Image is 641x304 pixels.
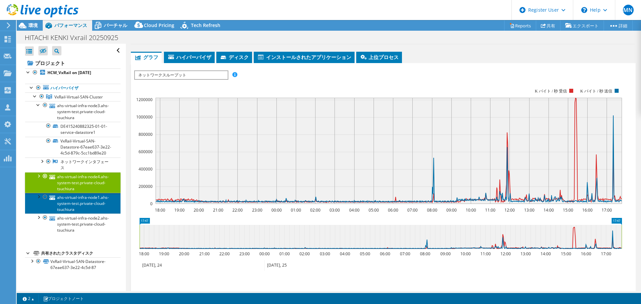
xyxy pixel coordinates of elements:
[139,166,153,172] text: 400000
[349,207,360,213] text: 04:00
[541,251,551,257] text: 14:00
[257,54,351,60] span: インストールされたアプリケーション
[259,251,270,257] text: 00:00
[25,158,121,172] a: ネットワークインタフェース
[38,294,88,303] a: プロジェクトノート
[25,257,121,272] a: VxRail-Virtual-SAN-Datastore-67eae637-3e22-4c5d-87
[504,20,536,31] a: Reports
[199,251,210,257] text: 21:00
[536,20,561,31] a: 共有
[219,251,230,257] text: 22:00
[139,131,153,137] text: 800000
[54,94,103,100] span: VxRail-Virtual-SAN-Cluster
[485,207,495,213] text: 11:00
[330,207,340,213] text: 03:00
[135,71,227,79] span: ネットワークスループット
[155,207,165,213] text: 18:00
[232,207,243,213] text: 22:00
[561,251,571,257] text: 15:00
[581,251,591,257] text: 16:00
[480,251,491,257] text: 11:00
[535,89,567,93] text: K バイト / 秒 受信
[191,22,220,28] span: Tech Refresh
[25,68,121,77] a: HCM_VxRail on [DATE]
[340,251,350,257] text: 04:00
[25,214,121,234] a: ahs-virtual-infra-node2.ahs-system-test.private-cloud-tsuchiura
[194,207,204,213] text: 20:00
[252,207,262,213] text: 23:00
[369,207,379,213] text: 05:00
[167,54,211,60] span: ハイパーバイザ
[581,7,587,13] svg: \n
[54,22,87,28] span: パフォーマンス
[604,20,633,31] a: 詳細
[144,22,174,28] span: Cloud Pricing
[134,54,158,60] span: グラフ
[179,251,189,257] text: 20:00
[25,193,121,214] a: ahs-virtual-infra-node1.ahs-system-test.private-cloud-tsuchiura
[25,122,121,136] a: DE415240882325-01-01-service-datastore1
[22,34,129,41] h1: HITACHI KENKI Vxrail 20250925
[440,251,451,257] text: 09:00
[623,5,634,15] span: MN
[28,22,38,28] span: 環境
[104,22,127,28] span: バーチャル
[136,114,153,120] text: 1000000
[582,207,593,213] text: 16:00
[360,251,370,257] text: 05:00
[310,207,320,213] text: 02:00
[580,89,612,93] text: K バイト / 秒 送信
[380,251,390,257] text: 06:00
[220,54,249,60] span: ディスク
[466,207,476,213] text: 10:00
[400,251,410,257] text: 07:00
[601,251,611,257] text: 17:00
[239,251,250,257] text: 23:00
[25,92,121,101] a: VxRail-Virtual-SAN-Cluster
[544,207,554,213] text: 14:00
[320,251,330,257] text: 03:00
[174,207,185,213] text: 19:00
[150,201,153,207] text: 0
[563,207,573,213] text: 15:00
[18,294,39,303] a: 2
[279,251,290,257] text: 01:00
[360,54,399,60] span: 上位プロセス
[420,251,430,257] text: 08:00
[291,207,301,213] text: 01:00
[504,207,515,213] text: 12:00
[388,207,398,213] text: 06:00
[47,70,91,75] b: HCM_VxRail on [DATE]
[25,172,121,193] a: ahs-virtual-infra-node4.ahs-system-test.private-cloud-tsuchiura
[407,207,418,213] text: 07:00
[139,149,153,155] text: 600000
[213,207,223,213] text: 21:00
[271,207,282,213] text: 00:00
[139,251,149,257] text: 18:00
[139,184,153,189] text: 200000
[299,251,310,257] text: 02:00
[460,251,471,257] text: 10:00
[25,101,121,122] a: ahs-virtual-infra-node3.ahs-system-test.private-cloud-tsuchiura
[159,251,169,257] text: 19:00
[41,249,121,257] div: 共有されたクラスタディスク
[25,137,121,158] a: VxRail-Virtual-SAN-Datastore-67eae637-3e22-4c5d-879c-5cc1bd89e20
[25,84,121,92] a: ハイパーバイザ
[136,97,153,102] text: 1200000
[446,207,457,213] text: 09:00
[520,251,531,257] text: 13:00
[524,207,535,213] text: 13:00
[427,207,437,213] text: 08:00
[25,58,121,68] a: プロジェクト
[602,207,612,213] text: 17:00
[500,251,511,257] text: 12:00
[560,20,604,31] a: エクスポート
